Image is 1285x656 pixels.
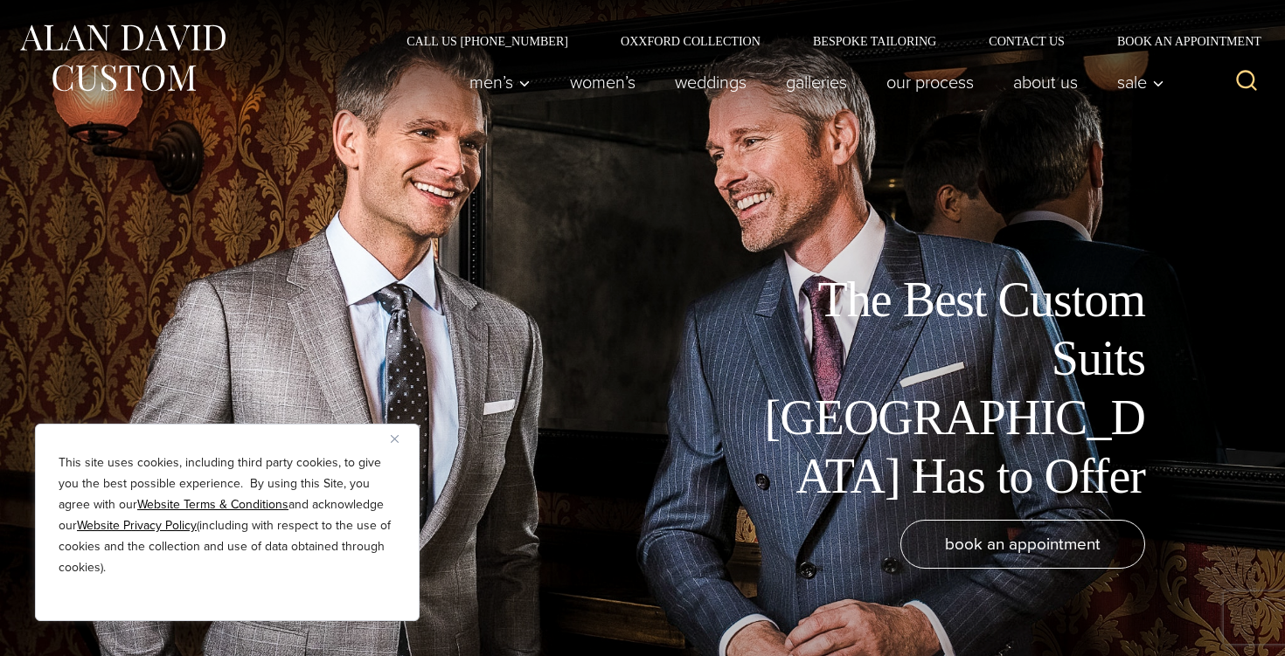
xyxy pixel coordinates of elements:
a: Website Terms & Conditions [137,495,288,514]
p: This site uses cookies, including third party cookies, to give you the best possible experience. ... [59,452,396,578]
a: Bespoke Tailoring [787,35,962,47]
a: weddings [656,65,767,100]
nav: Primary Navigation [450,65,1174,100]
a: Website Privacy Policy [77,516,197,535]
a: Our Process [867,65,994,100]
h1: The Best Custom Suits [GEOGRAPHIC_DATA] Has to Offer [752,271,1145,506]
img: Close [391,435,399,443]
button: View Search Form [1226,61,1268,103]
button: Close [391,428,412,449]
a: About Us [994,65,1098,100]
img: Alan David Custom [17,19,227,97]
a: Women’s [551,65,656,100]
a: Oxxford Collection [594,35,787,47]
a: Book an Appointment [1091,35,1268,47]
nav: Secondary Navigation [380,35,1268,47]
span: Sale [1117,73,1164,91]
span: Men’s [469,73,531,91]
a: Galleries [767,65,867,100]
span: book an appointment [945,531,1101,556]
a: book an appointment [900,520,1145,569]
a: Call Us [PHONE_NUMBER] [380,35,594,47]
a: Contact Us [962,35,1091,47]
